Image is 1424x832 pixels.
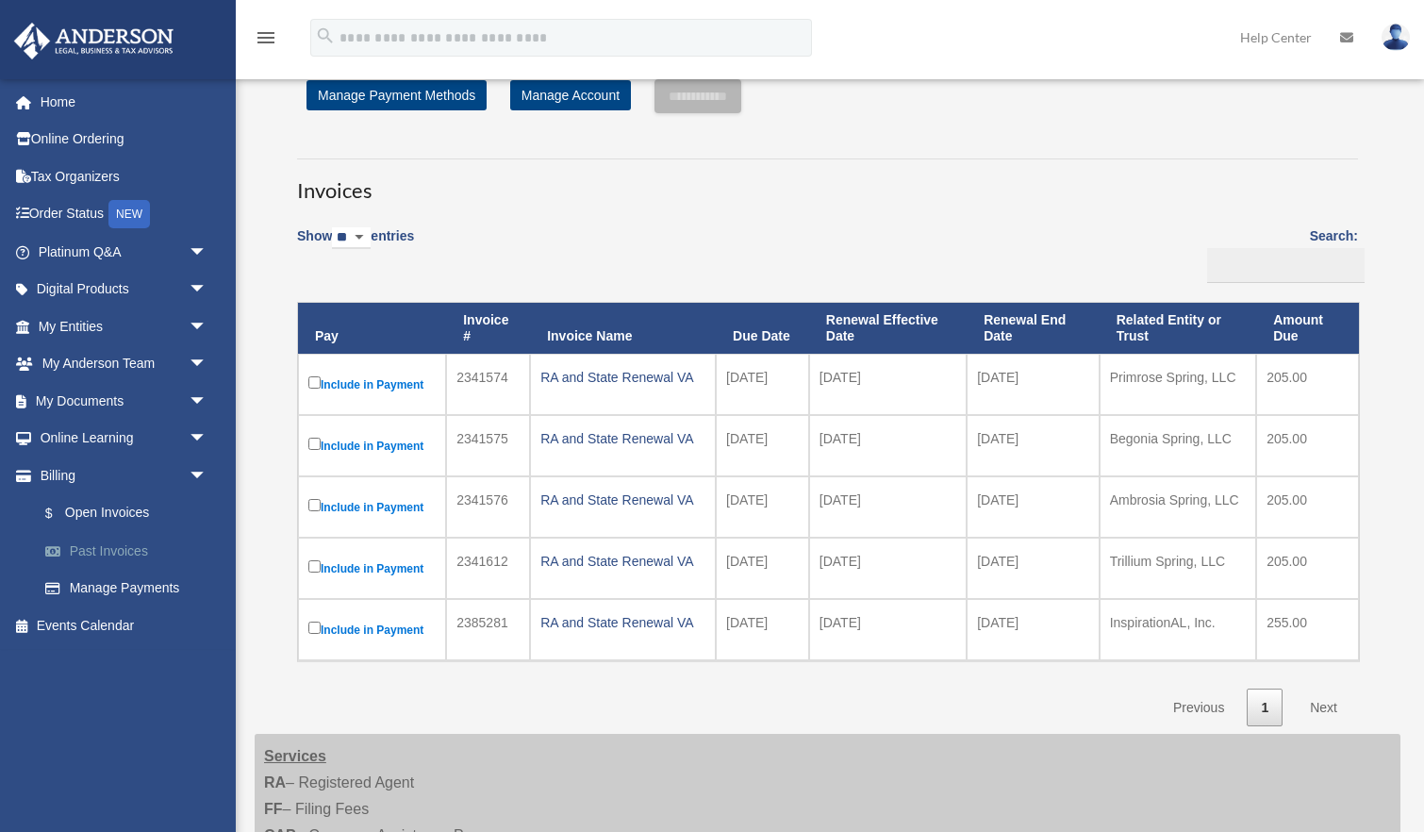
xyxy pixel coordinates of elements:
[308,618,436,641] label: Include in Payment
[716,303,809,354] th: Due Date: activate to sort column ascending
[809,415,967,476] td: [DATE]
[967,415,1100,476] td: [DATE]
[13,420,236,458] a: Online Learningarrow_drop_down
[189,420,226,458] span: arrow_drop_down
[13,195,236,234] a: Order StatusNEW
[264,748,326,764] strong: Services
[13,233,236,271] a: Platinum Q&Aarrow_drop_down
[530,303,716,354] th: Invoice Name: activate to sort column ascending
[1256,599,1359,660] td: 255.00
[308,434,436,458] label: Include in Payment
[446,599,530,660] td: 2385281
[26,570,236,607] a: Manage Payments
[1296,689,1351,727] a: Next
[1100,538,1256,599] td: Trillium Spring, LLC
[1200,225,1358,283] label: Search:
[308,495,436,519] label: Include in Payment
[1247,689,1283,727] a: 1
[1100,476,1256,538] td: Ambrosia Spring, LLC
[967,476,1100,538] td: [DATE]
[1256,415,1359,476] td: 205.00
[13,345,236,383] a: My Anderson Teamarrow_drop_down
[1256,303,1359,354] th: Amount Due: activate to sort column ascending
[13,607,236,644] a: Events Calendar
[809,538,967,599] td: [DATE]
[540,487,705,513] div: RA and State Renewal VA
[308,560,321,573] input: Include in Payment
[1256,354,1359,415] td: 205.00
[1256,476,1359,538] td: 205.00
[13,83,236,121] a: Home
[108,200,150,228] div: NEW
[308,373,436,396] label: Include in Payment
[716,538,809,599] td: [DATE]
[13,271,236,308] a: Digital Productsarrow_drop_down
[967,303,1100,354] th: Renewal End Date: activate to sort column ascending
[264,774,286,790] strong: RA
[297,225,414,268] label: Show entries
[308,557,436,580] label: Include in Payment
[8,23,179,59] img: Anderson Advisors Platinum Portal
[264,801,283,817] strong: FF
[809,476,967,538] td: [DATE]
[308,622,321,634] input: Include in Payment
[306,80,487,110] a: Manage Payment Methods
[1382,24,1410,51] img: User Pic
[13,121,236,158] a: Online Ordering
[297,158,1358,206] h3: Invoices
[298,303,446,354] th: Pay: activate to sort column descending
[13,457,236,494] a: Billingarrow_drop_down
[540,609,705,636] div: RA and State Renewal VA
[189,233,226,272] span: arrow_drop_down
[13,382,236,420] a: My Documentsarrow_drop_down
[540,364,705,391] div: RA and State Renewal VA
[510,80,631,110] a: Manage Account
[308,376,321,389] input: Include in Payment
[446,303,530,354] th: Invoice #: activate to sort column ascending
[189,345,226,384] span: arrow_drop_down
[809,599,967,660] td: [DATE]
[1207,248,1365,284] input: Search:
[26,532,236,570] a: Past Invoices
[967,599,1100,660] td: [DATE]
[540,425,705,452] div: RA and State Renewal VA
[13,158,236,195] a: Tax Organizers
[809,303,967,354] th: Renewal Effective Date: activate to sort column ascending
[967,538,1100,599] td: [DATE]
[1100,303,1256,354] th: Related Entity or Trust: activate to sort column ascending
[189,271,226,309] span: arrow_drop_down
[315,25,336,46] i: search
[308,438,321,450] input: Include in Payment
[446,476,530,538] td: 2341576
[332,227,371,249] select: Showentries
[308,499,321,511] input: Include in Payment
[809,354,967,415] td: [DATE]
[967,354,1100,415] td: [DATE]
[1100,415,1256,476] td: Begonia Spring, LLC
[1100,599,1256,660] td: InspirationAL, Inc.
[189,382,226,421] span: arrow_drop_down
[446,354,530,415] td: 2341574
[255,33,277,49] a: menu
[26,494,226,533] a: $Open Invoices
[446,415,530,476] td: 2341575
[446,538,530,599] td: 2341612
[540,548,705,574] div: RA and State Renewal VA
[1159,689,1238,727] a: Previous
[189,457,226,495] span: arrow_drop_down
[716,354,809,415] td: [DATE]
[56,502,65,525] span: $
[716,415,809,476] td: [DATE]
[716,599,809,660] td: [DATE]
[1100,354,1256,415] td: Primrose Spring, LLC
[1256,538,1359,599] td: 205.00
[255,26,277,49] i: menu
[716,476,809,538] td: [DATE]
[189,308,226,346] span: arrow_drop_down
[13,308,236,345] a: My Entitiesarrow_drop_down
